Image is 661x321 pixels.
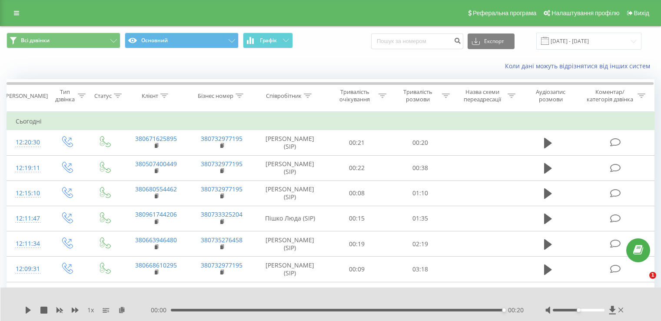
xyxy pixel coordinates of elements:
[389,231,452,257] td: 02:19
[371,33,463,49] input: Пошук за номером
[508,306,524,314] span: 00:20
[473,10,537,17] span: Реферальна програма
[649,272,656,279] span: 1
[255,181,326,206] td: [PERSON_NAME] (SIP)
[396,88,440,103] div: Тривалість розмови
[525,88,576,103] div: Аудіозапис розмови
[389,130,452,155] td: 00:20
[255,206,326,231] td: Пішко Люда (SIP)
[201,210,242,218] a: 380733325204
[7,113,654,130] td: Сьогодні
[201,185,242,193] a: 380732977195
[7,33,120,48] button: Всі дзвінки
[201,286,242,294] a: 380733325204
[389,181,452,206] td: 01:10
[585,88,635,103] div: Коментар/категорія дзвінка
[135,236,177,244] a: 380663946480
[551,10,619,17] span: Налаштування профілю
[94,92,112,100] div: Статус
[125,33,239,48] button: Основний
[16,210,39,227] div: 12:11:47
[326,130,389,155] td: 00:21
[389,282,452,307] td: 02:37
[201,261,242,269] a: 380732977195
[16,185,39,202] div: 12:15:10
[505,62,654,70] a: Коли дані можуть відрізнятися вiд інших систем
[460,88,505,103] div: Назва схеми переадресації
[631,272,652,293] iframe: Intercom live chat
[16,286,39,303] div: 12:00:39
[255,155,326,181] td: [PERSON_NAME] (SIP)
[326,181,389,206] td: 00:08
[634,10,649,17] span: Вихід
[389,155,452,181] td: 00:38
[16,160,39,177] div: 12:19:11
[326,257,389,282] td: 00:09
[326,155,389,181] td: 00:22
[135,286,177,294] a: 380961744206
[142,92,158,100] div: Клієнт
[255,257,326,282] td: [PERSON_NAME] (SIP)
[255,282,326,307] td: Пішко Люда (SIP)
[326,206,389,231] td: 00:15
[135,160,177,168] a: 380507400449
[260,37,277,43] span: Графік
[577,308,580,312] div: Accessibility label
[468,33,515,49] button: Експорт
[243,33,293,48] button: Графік
[255,231,326,257] td: [PERSON_NAME] (SIP)
[201,236,242,244] a: 380735276458
[21,37,50,44] span: Всі дзвінки
[135,210,177,218] a: 380961744206
[87,306,94,314] span: 1 x
[201,160,242,168] a: 380732977195
[16,235,39,252] div: 12:11:34
[135,261,177,269] a: 380668610295
[502,308,506,312] div: Accessibility label
[266,92,302,100] div: Співробітник
[201,134,242,143] a: 380732977195
[198,92,233,100] div: Бізнес номер
[326,282,389,307] td: 00:22
[255,130,326,155] td: [PERSON_NAME] (SIP)
[16,261,39,278] div: 12:09:31
[4,92,48,100] div: [PERSON_NAME]
[135,134,177,143] a: 380671625895
[333,88,377,103] div: Тривалість очікування
[135,185,177,193] a: 380680554462
[55,88,75,103] div: Тип дзвінка
[389,257,452,282] td: 03:18
[16,134,39,151] div: 12:20:30
[326,231,389,257] td: 00:19
[389,206,452,231] td: 01:35
[151,306,171,314] span: 00:00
